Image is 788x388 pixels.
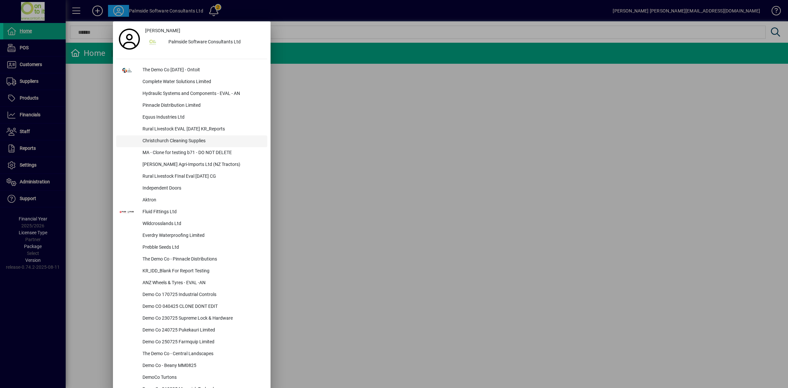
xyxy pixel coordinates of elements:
[116,171,267,183] button: Rural Livestock FInal Eval [DATE] CG
[116,76,267,88] button: Complete Water Solutions Limited
[137,372,267,384] div: DemoCo Turtons
[116,135,267,147] button: Christchurch Cleaning Supplies
[137,218,267,230] div: Wildcrosslands Ltd
[116,159,267,171] button: [PERSON_NAME] Agri-Imports Ltd (NZ Tractors)
[137,88,267,100] div: Hydraulic Systems and Components - EVAL - AN
[137,194,267,206] div: Aktron
[137,147,267,159] div: MA - Clone for testing b71 - DO NOT DELETE
[116,265,267,277] button: KR_IDD_Blank For Report Testing
[116,218,267,230] button: Wildcrosslands Ltd
[137,325,267,336] div: Demo Co 240725 Pukekauri Limited
[116,124,267,135] button: Rural Livestock EVAL [DATE] KR_Reports
[116,194,267,206] button: Aktron
[116,242,267,254] button: Prebble Seeds Ltd
[116,88,267,100] button: Hydraulic Systems and Components - EVAL - AN
[116,33,142,45] a: Profile
[137,230,267,242] div: Everdry Waterproofing Limited
[137,171,267,183] div: Rural Livestock FInal Eval [DATE] CG
[137,183,267,194] div: Independent Doors
[137,112,267,124] div: Equus Industries Ltd
[137,313,267,325] div: Demo Co 230725 Supreme Lock & Hardware
[137,277,267,289] div: ANZ Wheels & Tyres - EVAL -AN
[137,206,267,218] div: Fluid Fittings Ltd
[137,254,267,265] div: The Demo Co - Pinnacle Distributions
[116,325,267,336] button: Demo Co 240725 Pukekauri Limited
[116,230,267,242] button: Everdry Waterproofing Limited
[137,265,267,277] div: KR_IDD_Blank For Report Testing
[116,313,267,325] button: Demo Co 230725 Supreme Lock & Hardware
[137,76,267,88] div: Complete Water Solutions Limited
[137,159,267,171] div: [PERSON_NAME] Agri-Imports Ltd (NZ Tractors)
[116,277,267,289] button: ANZ Wheels & Tyres - EVAL -AN
[137,100,267,112] div: Pinnacle Distribution Limited
[145,27,180,34] span: [PERSON_NAME]
[142,36,267,48] button: Palmside Software Consultants Ltd
[116,336,267,348] button: Demo Co 250725 Farmquip Limited
[137,124,267,135] div: Rural Livestock EVAL [DATE] KR_Reports
[137,135,267,147] div: Christchurch Cleaning Supplies
[163,36,267,48] div: Palmside Software Consultants Ltd
[137,242,267,254] div: Prebble Seeds Ltd
[137,336,267,348] div: Demo Co 250725 Farmquip Limited
[116,100,267,112] button: Pinnacle Distribution Limited
[116,360,267,372] button: Demo Co - Beany MM0825
[116,64,267,76] button: The Demo Co [DATE] - Ontoit
[116,183,267,194] button: Independent Doors
[116,289,267,301] button: Demo Co 170725 Industrial Controls
[116,301,267,313] button: Demo CO 040425 CLONE DONT EDIT
[116,112,267,124] button: Equus Industries Ltd
[137,301,267,313] div: Demo CO 040425 CLONE DONT EDIT
[137,360,267,372] div: Demo Co - Beany MM0825
[116,147,267,159] button: MA - Clone for testing b71 - DO NOT DELETE
[116,254,267,265] button: The Demo Co - Pinnacle Distributions
[137,348,267,360] div: The Demo Co - Central Landscapes
[116,372,267,384] button: DemoCo Turtons
[142,25,267,36] a: [PERSON_NAME]
[116,348,267,360] button: The Demo Co - Central Landscapes
[116,206,267,218] button: Fluid Fittings Ltd
[137,289,267,301] div: Demo Co 170725 Industrial Controls
[137,64,267,76] div: The Demo Co [DATE] - Ontoit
